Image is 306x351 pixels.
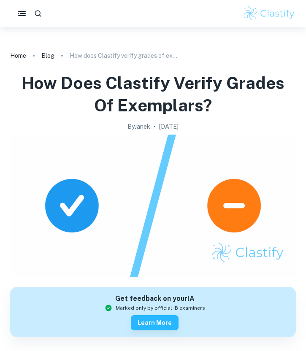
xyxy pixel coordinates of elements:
[154,122,156,131] p: •
[105,294,205,304] h6: Get feedback on your IA
[10,50,26,62] a: Home
[242,5,296,22] img: Clastify logo
[127,122,150,131] h2: By Janek
[10,135,296,278] img: How does Clastify verify grades of exemplars? cover image
[70,51,179,60] p: How does Clastify verify grades of exemplars?
[10,287,296,337] a: Get feedback on yourIAMarked only by official IB examinersLearn more
[116,304,205,312] span: Marked only by official IB examiners
[41,50,54,62] a: Blog
[131,315,179,330] button: Learn more
[10,72,296,117] h1: How does Clastify verify grades of exemplars?
[159,122,179,131] h2: [DATE]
